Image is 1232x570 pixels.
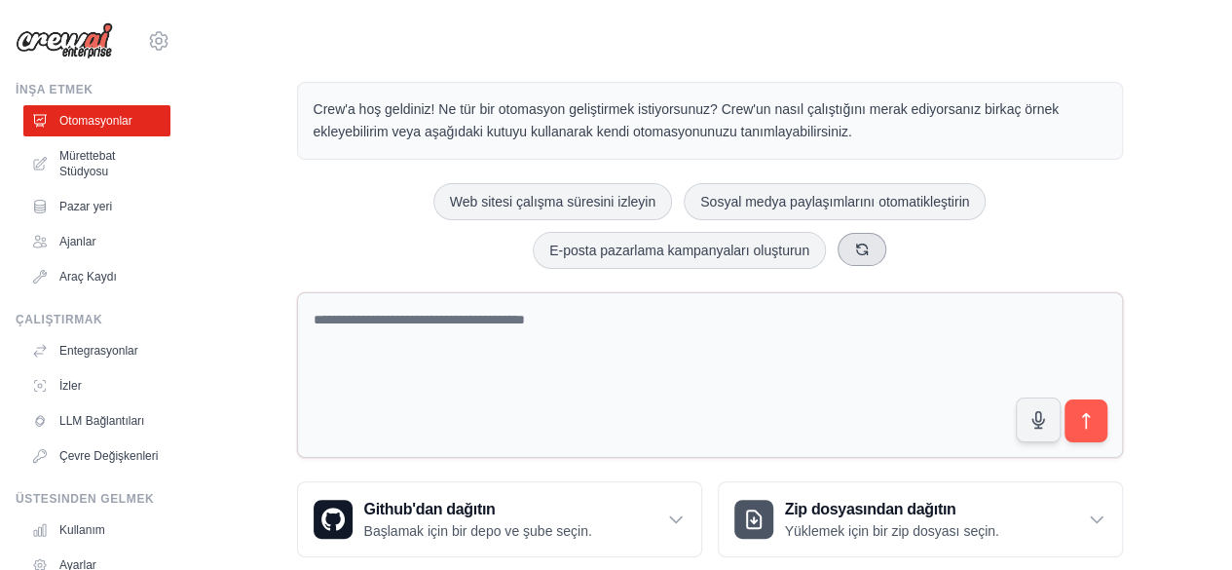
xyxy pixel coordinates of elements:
[23,191,170,222] a: Pazar yeri
[533,232,826,269] button: E-posta pazarlama kampanyaları oluşturun
[1135,476,1232,570] iframe: Sohbet Widget'ı
[23,370,170,401] a: İzler
[59,449,158,463] font: Çevre Değişkenleri
[59,235,95,248] font: Ajanlar
[700,194,969,209] font: Sosyal medya paylaşımlarını otomatikleştirin
[59,114,132,128] font: Otomasyonlar
[785,501,956,517] font: Zip dosyasından dağıtın
[23,105,170,136] a: Otomasyonlar
[364,523,592,539] font: Başlamak için bir depo ve şube seçin.
[684,183,986,220] button: Sosyal medya paylaşımlarını otomatikleştirin
[23,405,170,437] a: LLM Bağlantıları
[16,313,102,326] font: Çalıştırmak
[16,492,154,506] font: Üstesinden gelmek
[23,440,170,472] a: Çevre Değişkenleri
[364,501,496,517] font: Github'dan dağıtın
[314,101,1060,139] font: Crew'a hoş geldiniz! Ne tür bir otomasyon geliştirmek istiyorsunuz? Crew'un nasıl çalıştığını mer...
[23,514,170,546] a: Kullanım
[16,22,113,59] img: Logo
[785,523,999,539] font: Yüklemek için bir zip dosyası seçin.
[23,226,170,257] a: Ajanlar
[59,200,112,213] font: Pazar yeri
[1135,476,1232,570] div: Sohbet Aracı
[16,83,93,96] font: İnşa etmek
[59,523,105,537] font: Kullanım
[59,149,115,178] font: Mürettebat Stüdyosu
[549,243,809,258] font: E-posta pazarlama kampanyaları oluşturun
[59,270,117,284] font: Araç Kaydı
[23,261,170,292] a: Araç Kaydı
[59,344,138,358] font: Entegrasyonlar
[59,379,82,393] font: İzler
[450,194,655,209] font: Web sitesi çalışma süresini izleyin
[59,414,144,428] font: LLM Bağlantıları
[23,140,170,187] a: Mürettebat Stüdyosu
[433,183,672,220] button: Web sitesi çalışma süresini izleyin
[23,335,170,366] a: Entegrasyonlar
